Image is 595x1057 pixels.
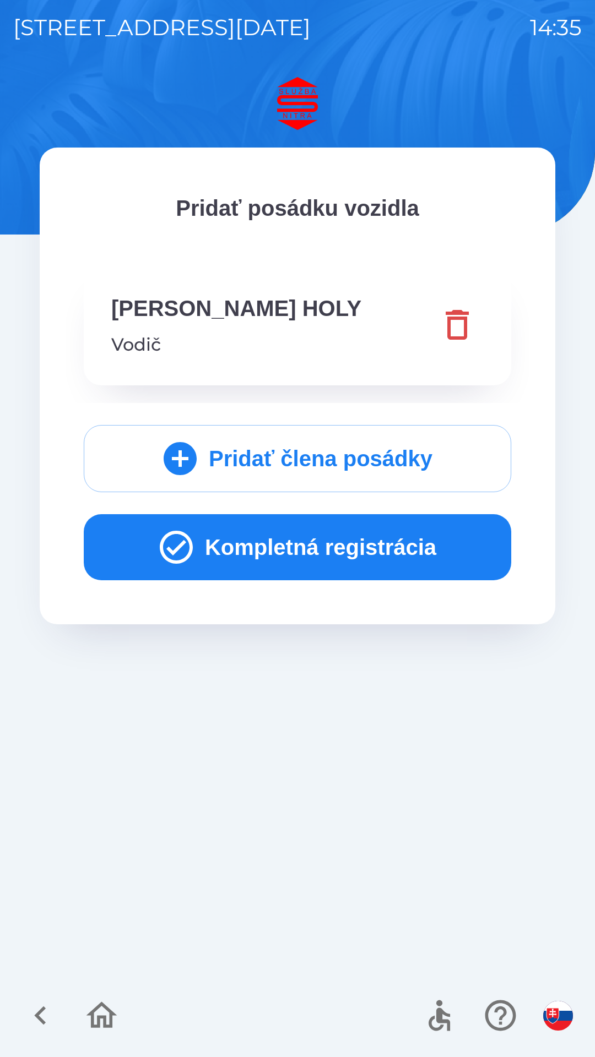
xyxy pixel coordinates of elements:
[111,331,361,358] p: Vodič
[84,425,511,492] button: Pridať člena posádky
[530,11,582,44] p: 14:35
[84,514,511,580] button: Kompletná registrácia
[13,11,311,44] p: [STREET_ADDRESS][DATE]
[40,77,555,130] img: Logo
[543,1001,573,1031] img: sk flag
[84,192,511,225] p: Pridať posádku vozidla
[111,292,361,325] p: [PERSON_NAME] HOLY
